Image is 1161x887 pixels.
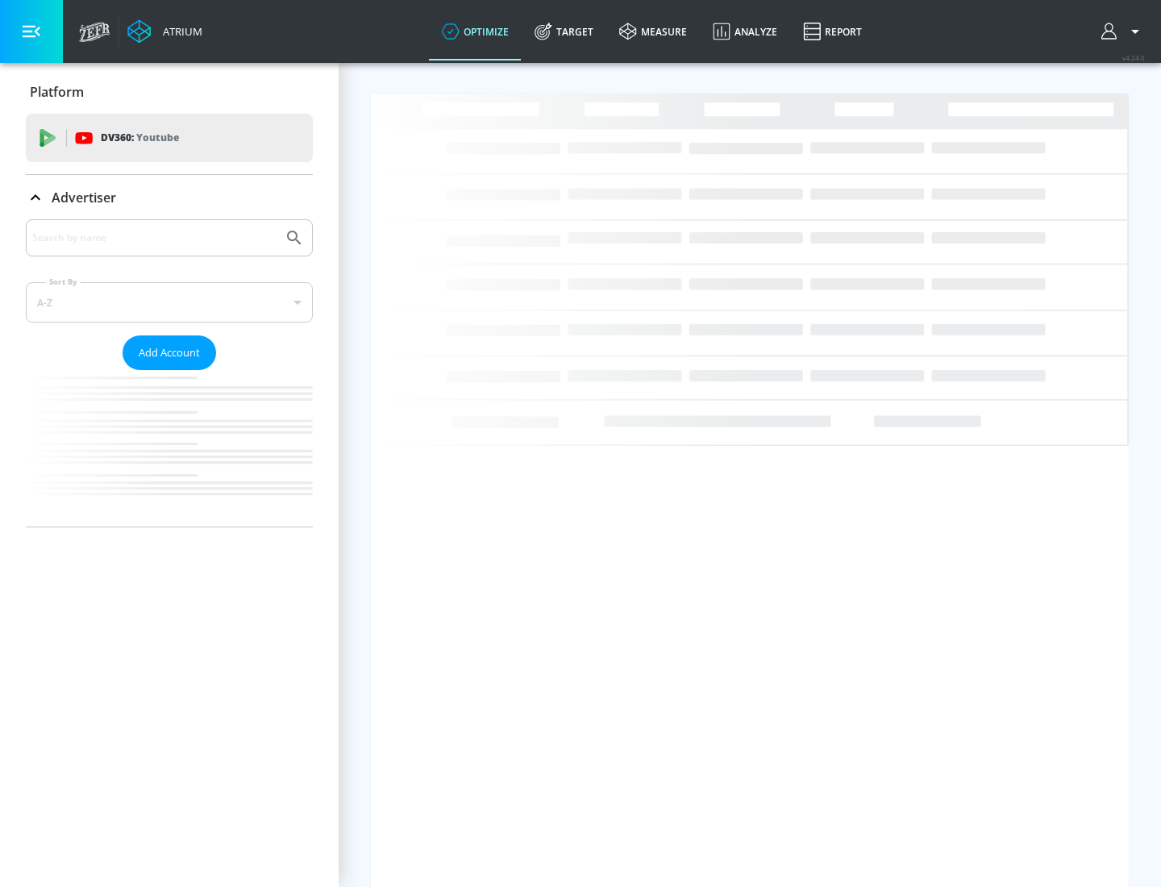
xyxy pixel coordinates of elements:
[123,335,216,370] button: Add Account
[26,282,313,323] div: A-Z
[606,2,700,60] a: measure
[136,129,179,146] p: Youtube
[156,24,202,39] div: Atrium
[522,2,606,60] a: Target
[30,83,84,101] p: Platform
[127,19,202,44] a: Atrium
[26,114,313,162] div: DV360: Youtube
[46,277,81,287] label: Sort By
[429,2,522,60] a: optimize
[1122,53,1145,62] span: v 4.24.0
[139,344,200,362] span: Add Account
[32,227,277,248] input: Search by name
[26,219,313,527] div: Advertiser
[26,370,313,527] nav: list of Advertiser
[26,69,313,115] div: Platform
[26,175,313,220] div: Advertiser
[700,2,790,60] a: Analyze
[790,2,875,60] a: Report
[101,129,179,147] p: DV360:
[52,189,116,206] p: Advertiser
